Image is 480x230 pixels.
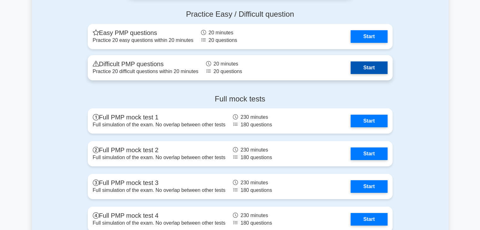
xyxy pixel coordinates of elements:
[88,10,393,19] h4: Practice Easy / Difficult question
[351,115,387,127] a: Start
[351,61,387,74] a: Start
[351,147,387,160] a: Start
[351,30,387,43] a: Start
[351,213,387,226] a: Start
[88,95,393,104] h4: Full mock tests
[351,180,387,193] a: Start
